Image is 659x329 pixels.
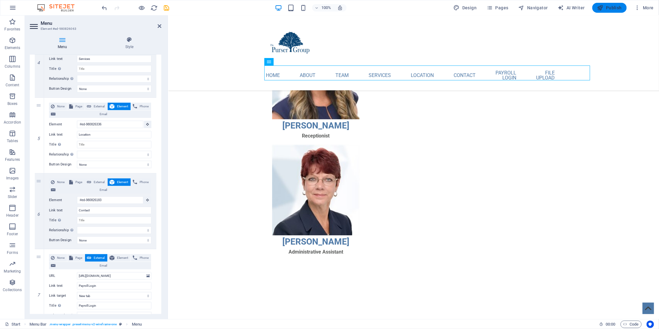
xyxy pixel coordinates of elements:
[49,217,77,224] label: Title
[77,65,151,73] input: Title
[49,302,77,309] label: Title
[85,178,107,186] button: External
[29,321,142,328] nav: breadcrumb
[163,4,170,11] i: Save (Ctrl+S)
[49,262,151,269] button: Email
[621,321,642,328] button: Code
[592,3,627,13] button: Publish
[139,103,149,110] span: Phone
[131,178,151,186] button: Phone
[101,4,108,11] i: Undo: Change menu items (Ctrl+Z)
[77,272,151,280] input: URL...
[49,272,77,280] label: URL
[77,141,151,148] input: Title
[56,103,65,110] span: None
[36,4,82,11] img: Editor Logo
[49,141,77,148] label: Title
[4,269,21,274] p: Marketing
[77,196,143,204] input: No element chosen
[77,121,143,128] input: No element chosen
[108,103,131,110] button: Element
[67,178,85,186] button: Page
[57,110,149,118] span: Email
[49,110,151,118] button: Email
[77,282,151,290] input: Link text...
[56,254,65,262] span: None
[4,27,20,32] p: Favorites
[34,136,43,141] em: 5
[49,55,77,63] label: Link text
[34,60,43,65] em: 4
[49,237,77,244] label: Button Design
[6,176,19,181] p: Images
[5,64,20,69] p: Columns
[131,103,151,110] button: Phone
[558,5,585,11] span: AI Writer
[5,321,20,328] a: Click to cancel selection. Double-click to open Pages
[77,55,151,63] input: Link text...
[57,262,149,269] span: Email
[451,3,479,13] button: Design
[49,161,77,168] label: Button Design
[321,4,331,11] h6: 100%
[67,254,85,262] button: Page
[49,207,77,214] label: Link text
[49,227,77,234] label: Relationship
[93,103,105,110] span: External
[30,37,97,50] h4: Menu
[77,217,151,224] input: Title
[49,282,77,290] label: Link text
[163,4,170,11] button: save
[57,186,149,194] span: Email
[632,3,656,13] button: More
[451,3,479,13] div: Design (Ctrl+Alt+Y)
[49,321,117,328] span: . menu-wrapper .preset-menu-v2-wireframe-one
[116,178,129,186] span: Element
[49,131,77,138] label: Link text
[67,103,85,110] button: Page
[484,3,511,13] button: Pages
[41,20,161,26] h2: Menu
[49,65,77,73] label: Title
[131,254,151,262] button: Phone
[49,186,151,194] button: Email
[516,3,550,13] button: Navigator
[7,138,18,143] p: Tables
[623,321,639,328] span: Code
[132,321,142,328] span: Click to select. Double-click to edit
[49,292,77,300] label: Link target
[49,151,77,158] label: Relationship
[6,213,19,218] p: Header
[34,292,43,297] em: 7
[93,254,105,262] span: External
[77,131,151,138] input: Link text...
[116,254,129,262] span: Element
[56,178,65,186] span: None
[75,254,83,262] span: Page
[634,5,654,11] span: More
[151,4,158,11] i: Reload page
[85,254,107,262] button: External
[49,312,77,319] label: Relationship
[119,322,122,326] i: This element is a customizable preset
[139,254,149,262] span: Phone
[138,4,146,11] button: Click here to leave preview mode and continue editing
[49,121,77,128] label: Element
[101,4,108,11] button: undo
[85,103,107,110] button: External
[29,321,47,328] span: Click to select. Double-click to edit
[486,5,508,11] span: Pages
[49,196,77,204] label: Element
[599,321,616,328] h6: Session time
[116,103,129,110] span: Element
[3,287,22,292] p: Collections
[7,232,18,237] p: Footer
[518,5,548,11] span: Navigator
[34,212,43,217] em: 6
[338,5,343,11] i: On resize automatically adjust zoom level to fit chosen device.
[108,254,131,262] button: Element
[4,120,21,125] p: Accordion
[77,302,151,309] input: Title
[8,194,17,199] p: Slider
[6,83,19,88] p: Content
